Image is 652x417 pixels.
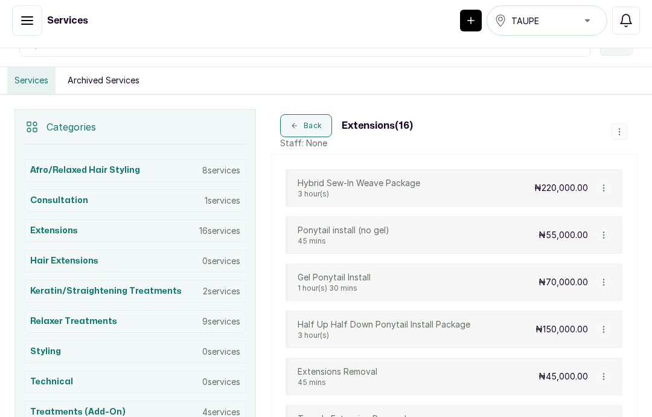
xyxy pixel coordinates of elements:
[534,182,588,194] p: ₦220,000.00
[298,318,470,331] p: Half Up Half Down Ponytail Install Package
[199,225,240,237] p: 16 services
[511,15,539,27] span: TAUPE
[30,285,182,297] h3: Keratin/Straightening Treatments
[298,271,371,283] p: Gel Ponytail Install
[298,366,377,387] div: Extensions Removal45 mins
[30,225,78,237] h3: Extensions
[205,195,240,207] p: 1 services
[46,120,96,134] p: Categories
[298,366,377,378] p: Extensions Removal
[30,195,88,207] h3: Consultation
[202,376,240,388] p: 0 services
[30,346,61,358] h3: Styling
[298,236,389,246] p: 45 mins
[298,177,420,189] p: Hybrid Sew-In Weave Package
[342,118,413,133] h3: Extensions ( 16 )
[30,164,140,176] h3: Afro/Relaxed Hair Styling
[298,283,371,293] p: 1 hour(s) 30 mins
[298,177,420,199] div: Hybrid Sew-In Weave Package3 hour(s)
[298,224,389,236] p: Ponytail install (no gel)
[298,271,371,293] div: Gel Ponytail Install1 hour(s) 30 mins
[298,189,420,199] p: 3 hour(s)
[535,323,588,335] p: ₦150,000.00
[203,285,240,297] p: 2 services
[280,114,332,137] button: Back
[7,67,56,94] button: Services
[60,67,147,94] button: Archived Services
[539,370,588,383] p: ₦45,000.00
[202,164,240,176] p: 8 services
[298,318,470,340] div: Half Up Half Down Ponytail Install Package3 hour(s)
[202,255,240,267] p: 0 services
[202,346,240,358] p: 0 services
[280,137,413,149] p: Staff: None
[298,224,389,246] div: Ponytail install (no gel)45 mins
[30,315,117,328] h3: Relaxer Treatments
[298,331,470,340] p: 3 hour(s)
[202,315,240,328] p: 9 services
[298,378,377,387] p: 45 mins
[30,376,73,388] h3: Technical
[47,13,88,28] h1: Services
[539,229,588,241] p: ₦55,000.00
[539,276,588,288] p: ₦70,000.00
[30,255,98,267] h3: Hair extensions
[487,5,607,36] button: TAUPE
